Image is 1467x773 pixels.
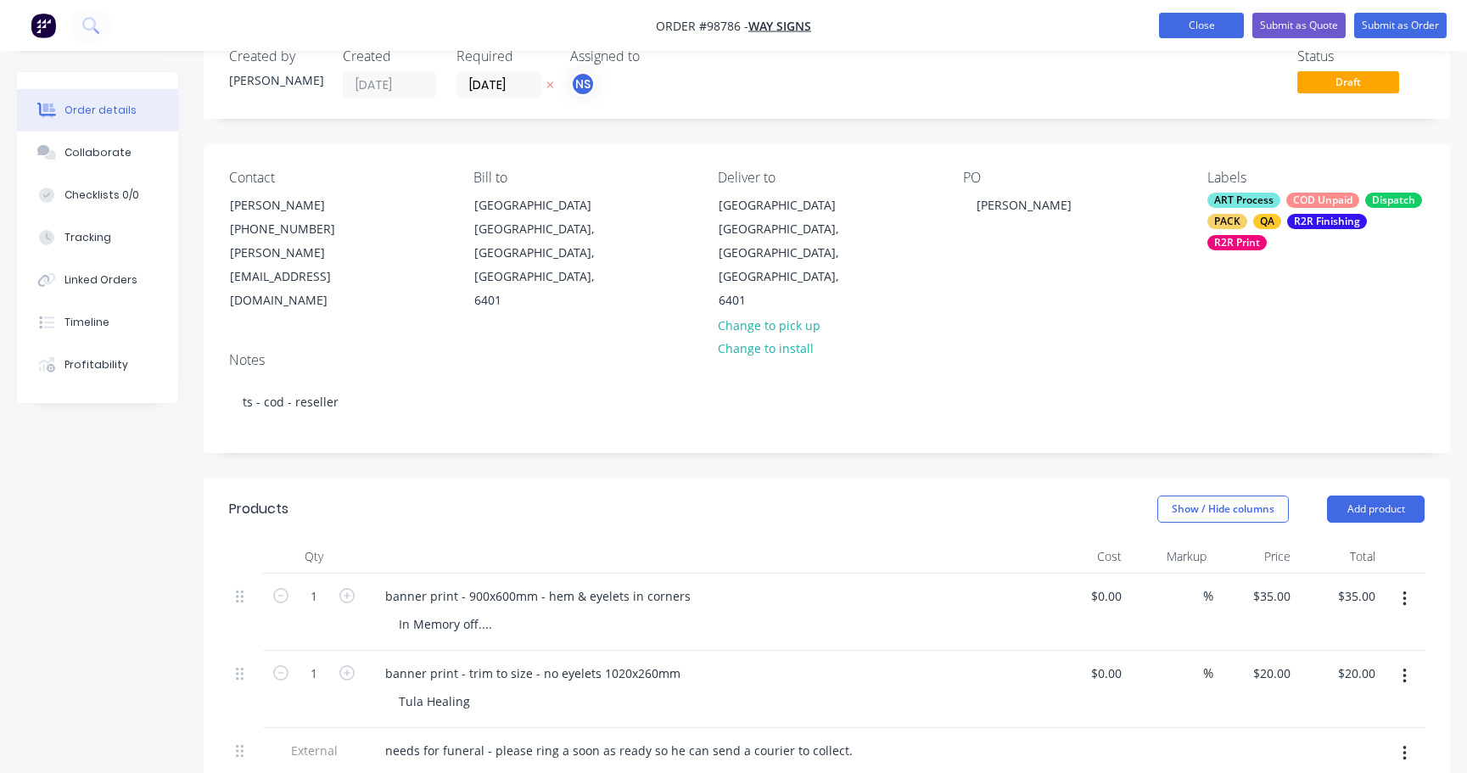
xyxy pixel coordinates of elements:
div: In Memory off.... [385,612,506,636]
img: Factory [31,13,56,38]
div: Price [1213,540,1298,574]
div: R2R Print [1207,235,1267,250]
div: [GEOGRAPHIC_DATA] [719,193,859,217]
div: PACK [1207,214,1247,229]
div: banner print - trim to size - no eyelets 1020x260mm [372,661,694,686]
div: [PERSON_NAME] [963,193,1085,217]
button: Change to install [708,337,822,360]
span: External [270,742,358,759]
div: Timeline [64,315,109,330]
div: [PERSON_NAME] [229,71,322,89]
div: Products [229,499,288,519]
div: Required [456,48,550,64]
div: COD Unpaid [1286,193,1359,208]
button: Tracking [17,216,178,259]
div: Cost [1044,540,1128,574]
div: Collaborate [64,145,132,160]
button: Submit as Order [1354,13,1447,38]
span: % [1203,586,1213,606]
div: Contact [229,170,446,186]
div: PO [963,170,1180,186]
div: Linked Orders [64,272,137,288]
div: Bill to [473,170,691,186]
div: [GEOGRAPHIC_DATA], [GEOGRAPHIC_DATA], [GEOGRAPHIC_DATA], 6401 [719,217,859,312]
div: needs for funeral - please ring a soon as ready so he can send a courier to collect. [372,738,866,763]
span: Draft [1297,71,1399,92]
button: Collaborate [17,132,178,174]
div: Created [343,48,436,64]
button: Profitability [17,344,178,386]
button: NS [570,71,596,97]
div: Total [1297,540,1382,574]
div: Dispatch [1365,193,1422,208]
div: Profitability [64,357,128,372]
div: Created by [229,48,322,64]
div: Notes [229,352,1425,368]
div: Assigned to [570,48,740,64]
div: [GEOGRAPHIC_DATA][GEOGRAPHIC_DATA], [GEOGRAPHIC_DATA], [GEOGRAPHIC_DATA], 6401 [460,193,630,313]
div: R2R Finishing [1287,214,1367,229]
div: Checklists 0/0 [64,188,139,203]
button: Checklists 0/0 [17,174,178,216]
button: Timeline [17,301,178,344]
div: Qty [263,540,365,574]
button: Show / Hide columns [1157,496,1289,523]
span: % [1203,664,1213,683]
div: Labels [1207,170,1425,186]
div: ts - cod - reseller [229,376,1425,428]
div: [GEOGRAPHIC_DATA][GEOGRAPHIC_DATA], [GEOGRAPHIC_DATA], [GEOGRAPHIC_DATA], 6401 [704,193,874,313]
button: Close [1159,13,1244,38]
div: Tracking [64,230,111,245]
div: Order details [64,103,137,118]
button: Order details [17,89,178,132]
div: [PERSON_NAME] [230,193,371,217]
button: Submit as Quote [1252,13,1346,38]
div: Markup [1128,540,1213,574]
a: Way Signs [748,18,811,34]
button: Change to pick up [708,313,829,336]
div: Status [1297,48,1425,64]
div: [PHONE_NUMBER] [230,217,371,241]
div: ART Process [1207,193,1280,208]
div: [GEOGRAPHIC_DATA] [474,193,615,217]
button: Linked Orders [17,259,178,301]
span: Order #98786 - [656,18,748,34]
div: [GEOGRAPHIC_DATA], [GEOGRAPHIC_DATA], [GEOGRAPHIC_DATA], 6401 [474,217,615,312]
button: Add product [1327,496,1425,523]
div: QA [1253,214,1281,229]
div: [PERSON_NAME][EMAIL_ADDRESS][DOMAIN_NAME] [230,241,371,312]
div: [PERSON_NAME][PHONE_NUMBER][PERSON_NAME][EMAIL_ADDRESS][DOMAIN_NAME] [216,193,385,313]
div: Deliver to [718,170,935,186]
div: banner print - 900x600mm - hem & eyelets in corners [372,584,704,608]
div: Tula Healing [385,689,484,714]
